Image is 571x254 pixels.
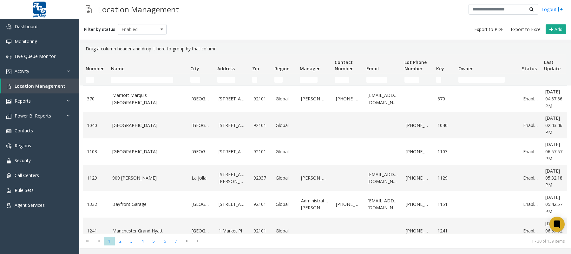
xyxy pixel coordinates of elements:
td: Number Filter [83,74,108,86]
a: [STREET_ADDRESS][PERSON_NAME] [219,171,246,185]
a: 1241 [87,227,105,234]
span: Address [217,66,235,72]
button: Export to PDF [472,25,506,34]
span: Go to the last page [194,238,202,244]
td: City Filter [188,74,215,86]
span: Key [436,66,444,72]
div: Data table [79,55,571,234]
a: 1040 [437,122,452,129]
a: 1129 [87,175,105,181]
a: [GEOGRAPHIC_DATA] [192,148,211,155]
a: Marriott Marquis [GEOGRAPHIC_DATA] [112,92,184,106]
a: 92101 [253,227,268,234]
span: Owner [458,66,473,72]
a: [GEOGRAPHIC_DATA] [112,122,184,129]
a: [PHONE_NUMBER] [336,201,360,208]
span: Manager [300,66,320,72]
a: [PHONE_NUMBER] [406,148,430,155]
span: Name [111,66,124,72]
a: 909 [PERSON_NAME] [112,175,184,181]
span: Rule Sets [15,187,34,193]
a: [STREET_ADDRESS] [219,122,246,129]
a: 1241 [437,227,452,234]
a: Global [276,95,293,102]
a: 370 [437,95,452,102]
a: Enabled [523,95,538,102]
span: Live Queue Monitor [15,53,56,59]
input: City Filter [190,77,200,83]
input: Region Filter [274,77,283,83]
input: Zip Filter [252,77,257,83]
span: Enabled [118,24,157,35]
span: [DATE] 04:57:56 PM [545,89,562,109]
a: 92037 [253,175,268,181]
span: Activity [15,68,29,74]
input: Key Filter [436,77,441,83]
input: Number Filter [86,77,94,83]
span: Page 1 [104,237,115,245]
span: Last Update [544,59,561,72]
a: 1332 [87,201,105,208]
span: Dashboard [15,23,37,29]
a: Manchester Grand Hyatt [112,227,184,234]
a: 1 Market Pl [219,227,246,234]
a: [STREET_ADDRESS] [219,148,246,155]
a: Global [276,148,293,155]
img: 'icon' [6,99,11,104]
a: Location Management [1,79,79,93]
a: 370 [87,95,105,102]
input: Lot Phone Number Filter [404,77,419,83]
img: 'icon' [6,114,11,119]
span: Email [366,66,379,72]
a: Enabled [523,148,538,155]
span: Contacts [15,128,33,134]
img: 'icon' [6,173,11,178]
a: 92101 [253,122,268,129]
span: [DATE] 06:59:02 PM [545,220,562,241]
span: Monitoring [15,38,37,44]
span: Regions [15,143,31,149]
a: [DATE] 05:42:57 PM [545,194,569,215]
span: [DATE] 05:42:57 PM [545,194,562,214]
span: Call Centers [15,172,39,178]
a: [PHONE_NUMBER] [406,122,430,129]
a: [GEOGRAPHIC_DATA] [192,95,211,102]
a: 1129 [437,175,452,181]
a: [PHONE_NUMBER] [336,95,360,102]
span: [DATE] 06:57:57 PM [545,141,562,162]
td: Address Filter [215,74,250,86]
a: Enabled [523,122,538,129]
a: Administrator [PERSON_NAME] [301,197,328,212]
input: Name Filter [111,77,173,83]
span: Contact Number [335,59,353,72]
span: Go to the next page [183,238,191,244]
span: Page 5 [148,237,159,245]
img: 'icon' [6,188,11,193]
span: Page 4 [137,237,148,245]
a: [GEOGRAPHIC_DATA] [112,148,184,155]
td: Lot Phone Number Filter [402,74,434,86]
input: Contact Number Filter [335,77,349,83]
h3: Location Management [95,2,182,17]
a: Logout [541,6,563,13]
img: 'icon' [6,54,11,59]
a: 1103 [87,148,105,155]
a: [PERSON_NAME] [301,175,328,181]
img: 'icon' [6,69,11,74]
input: Manager Filter [300,77,318,83]
img: 'icon' [6,143,11,149]
span: Reports [15,98,31,104]
span: Page 3 [126,237,137,245]
span: Number [86,66,104,72]
a: 92101 [253,201,268,208]
img: 'icon' [6,129,11,134]
span: Agent Services [15,202,45,208]
td: Region Filter [272,74,297,86]
kendo-pager-info: 1 - 20 of 139 items [207,238,565,244]
a: [DATE] 06:57:57 PM [545,141,569,162]
span: Location Management [15,83,65,89]
button: Add [546,24,566,35]
a: [GEOGRAPHIC_DATA] [192,201,211,208]
a: Global [276,227,293,234]
a: Enabled [523,201,538,208]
